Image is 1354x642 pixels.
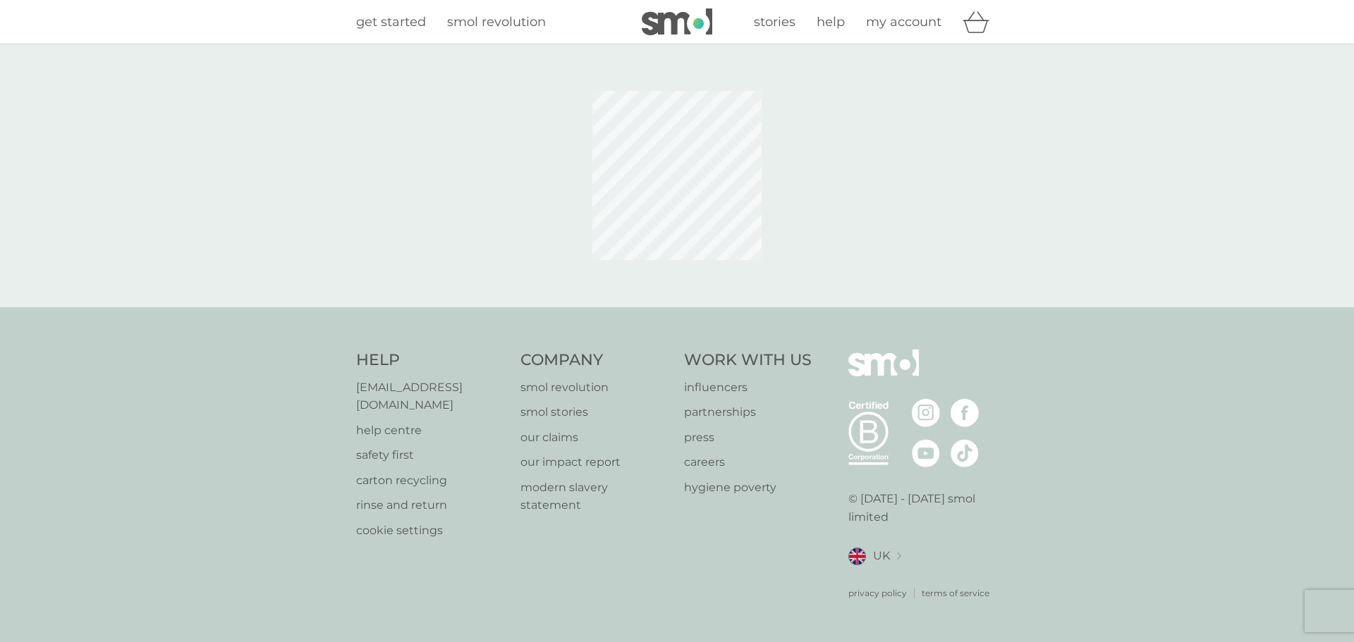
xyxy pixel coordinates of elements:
[520,428,671,447] a: our claims
[848,490,999,526] p: © [DATE] - [DATE] smol limited
[356,14,426,30] span: get started
[848,548,866,565] img: UK flag
[356,12,426,32] a: get started
[963,8,998,36] div: basket
[447,14,546,30] span: smol revolution
[684,378,812,397] a: influencers
[866,12,941,32] a: my account
[922,586,989,600] a: terms of service
[897,553,901,560] img: select a new location
[520,350,671,371] h4: Company
[754,12,795,32] a: stories
[951,439,979,467] img: visit the smol Tiktok page
[684,428,812,447] a: press
[684,453,812,471] a: careers
[684,403,812,421] a: partnerships
[848,350,919,397] img: smol
[356,496,506,514] a: rinse and return
[356,350,506,371] h4: Help
[951,399,979,427] img: visit the smol Facebook page
[356,378,506,414] a: [EMAIL_ADDRESS][DOMAIN_NAME]
[754,14,795,30] span: stories
[520,403,671,421] a: smol stories
[520,479,671,514] a: modern slavery statement
[520,453,671,471] a: our impact report
[356,421,506,440] a: help centre
[873,547,890,565] span: UK
[912,399,940,427] img: visit the smol Instagram page
[684,479,812,497] a: hygiene poverty
[817,12,845,32] a: help
[356,446,506,464] a: safety first
[356,521,506,540] a: cookie settings
[642,8,712,35] img: smol
[447,12,546,32] a: smol revolution
[912,439,940,467] img: visit the smol Youtube page
[848,586,907,600] a: privacy policy
[684,350,812,371] h4: Work With Us
[817,14,845,30] span: help
[866,14,941,30] span: my account
[520,378,671,397] a: smol revolution
[356,471,506,490] a: carton recycling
